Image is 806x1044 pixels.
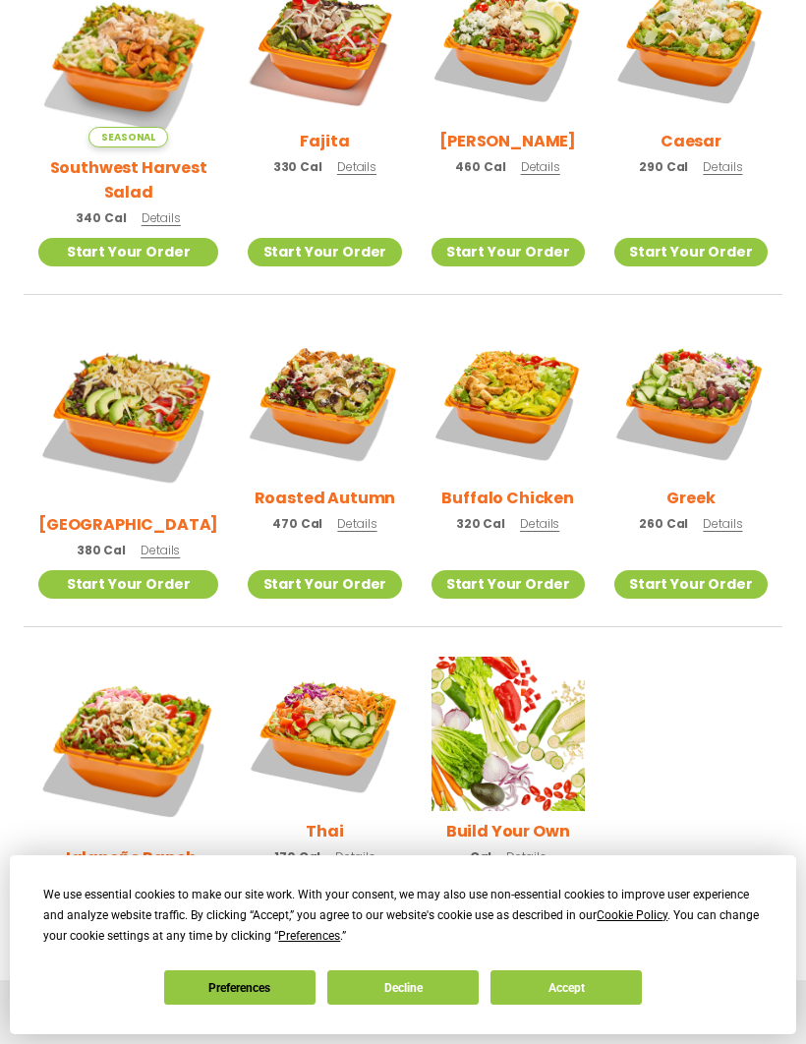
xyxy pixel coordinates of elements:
span: 260 Cal [639,515,688,533]
a: Start Your Order [38,238,218,266]
span: 290 Cal [639,158,688,176]
a: Start Your Order [614,570,768,599]
span: Cookie Policy [597,908,667,922]
span: Cal [470,848,492,866]
h2: Thai [306,819,343,843]
button: Preferences [164,970,316,1005]
h2: Jalapeño Ranch [61,845,197,870]
img: Product photo for Buffalo Chicken Salad [432,324,585,478]
img: Product photo for Jalapeño Ranch Salad [38,657,218,837]
h2: Build Your Own [446,819,570,843]
h2: Caesar [661,129,721,153]
span: Details [520,515,559,532]
a: Start Your Order [432,570,585,599]
a: Start Your Order [614,238,768,266]
a: Start Your Order [248,570,401,599]
span: Preferences [278,929,340,943]
img: Product photo for Greek Salad [614,324,768,478]
span: Details [335,848,374,865]
span: 320 Cal [456,515,505,533]
h2: Buffalo Chicken [441,486,574,510]
img: Product photo for BBQ Ranch Salad [38,324,218,504]
span: 170 Cal [274,848,320,866]
span: 330 Cal [273,158,322,176]
img: Product photo for Roasted Autumn Salad [248,324,401,478]
h2: Roasted Autumn [255,486,396,510]
h2: Fajita [300,129,349,153]
h2: [PERSON_NAME] [439,129,576,153]
span: Details [142,209,181,226]
div: We use essential cookies to make our site work. With your consent, we may also use non-essential ... [43,885,762,947]
span: 470 Cal [272,515,322,533]
span: Details [337,515,376,532]
span: 380 Cal [77,542,126,559]
a: Start Your Order [38,570,218,599]
span: Details [521,158,560,175]
a: Start Your Order [248,238,401,266]
h2: Southwest Harvest Salad [38,155,218,204]
button: Accept [490,970,642,1005]
span: Details [337,158,376,175]
img: Product photo for Build Your Own [432,657,585,810]
h2: Greek [666,486,715,510]
span: Details [141,542,180,558]
span: Details [703,158,742,175]
button: Decline [327,970,479,1005]
img: Product photo for Thai Salad [248,657,401,810]
div: Cookie Consent Prompt [10,855,796,1034]
span: 460 Cal [455,158,505,176]
h2: [GEOGRAPHIC_DATA] [38,512,218,537]
a: Start Your Order [432,238,585,266]
span: Details [506,848,546,865]
span: 340 Cal [76,209,126,227]
span: Seasonal [88,127,168,147]
span: Details [703,515,742,532]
